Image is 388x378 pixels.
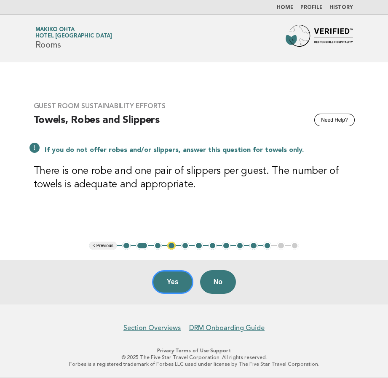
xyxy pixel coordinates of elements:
p: · · [12,347,376,354]
button: 10 [249,242,258,250]
h1: Rooms [35,27,112,49]
button: No [200,270,236,294]
a: Privacy [157,348,174,354]
button: 2 [136,242,148,250]
p: Forbes is a registered trademark of Forbes LLC used under license by The Five Star Travel Corpora... [12,361,376,367]
h3: Guest Room Sustainability Efforts [34,102,355,110]
button: 11 [263,242,272,250]
span: Hotel [GEOGRAPHIC_DATA] [35,34,112,39]
h2: Towels, Robes and Slippers [34,114,355,134]
button: 8 [222,242,230,250]
button: 9 [236,242,244,250]
button: 1 [122,242,131,250]
a: DRM Onboarding Guide [189,324,265,332]
a: Support [210,348,231,354]
p: If you do not offer robes and/or slippers, answer this question for towels only. [45,146,355,154]
button: 7 [209,242,217,250]
p: © 2025 The Five Star Travel Corporation. All rights reserved. [12,354,376,361]
a: Profile [300,5,323,10]
a: Home [277,5,294,10]
button: Need Help? [314,114,354,126]
h3: There is one robe and one pair of slippers per guest. The number of towels is adequate and approp... [34,165,355,192]
a: Makiko OhtaHotel [GEOGRAPHIC_DATA] [35,27,112,39]
button: 4 [167,242,176,250]
a: Terms of Use [175,348,209,354]
button: 5 [181,242,190,250]
a: Section Overviews [123,324,181,332]
button: Yes [152,270,193,294]
button: < Previous [89,242,117,250]
button: 3 [154,242,162,250]
button: 6 [195,242,203,250]
a: History [329,5,353,10]
img: Forbes Travel Guide [286,25,353,52]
